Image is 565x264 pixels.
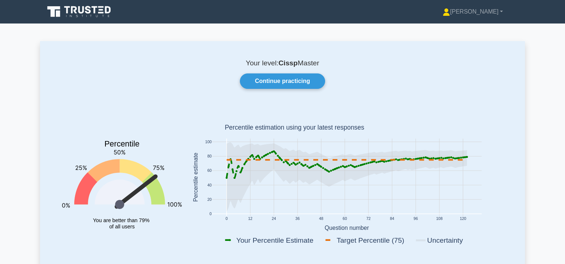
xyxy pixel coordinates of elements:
[272,217,276,221] text: 24
[93,217,150,223] tspan: You are better than 79%
[278,59,298,67] b: Cissp
[414,217,418,221] text: 96
[207,183,212,187] text: 40
[225,124,364,131] text: Percentile estimation using your latest responses
[325,225,369,231] text: Question number
[366,217,371,221] text: 72
[58,59,507,68] p: Your level: Master
[207,155,212,159] text: 80
[319,217,323,221] text: 48
[460,217,467,221] text: 120
[248,217,252,221] text: 12
[205,140,212,144] text: 100
[192,153,199,202] text: Percentile estimate
[104,140,140,149] text: Percentile
[436,217,443,221] text: 108
[295,217,300,221] text: 36
[207,198,212,202] text: 20
[240,73,325,89] a: Continue practicing
[226,217,228,221] text: 0
[109,224,134,229] tspan: of all users
[390,217,395,221] text: 84
[343,217,347,221] text: 60
[425,4,521,19] a: [PERSON_NAME]
[209,212,212,216] text: 0
[207,169,212,173] text: 60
